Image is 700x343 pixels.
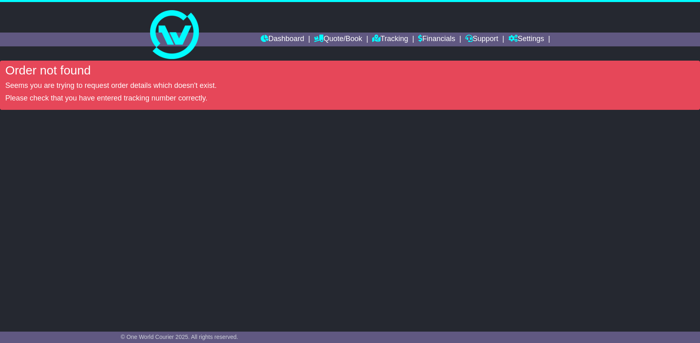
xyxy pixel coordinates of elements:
a: Support [465,33,498,46]
a: Settings [508,33,544,46]
span: © One World Courier 2025. All rights reserved. [121,334,238,340]
p: Please check that you have entered tracking number correctly. [5,94,695,103]
p: Seems you are trying to request order details which doesn't exist. [5,81,695,90]
a: Quote/Book [314,33,362,46]
a: Dashboard [261,33,304,46]
a: Financials [418,33,455,46]
a: Tracking [372,33,408,46]
h4: Order not found [5,63,695,77]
